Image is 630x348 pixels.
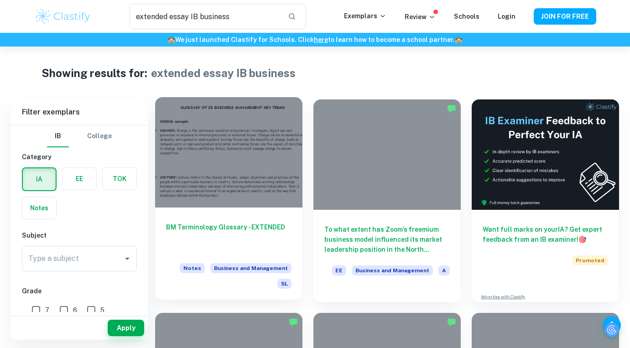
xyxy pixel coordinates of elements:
[572,255,608,265] span: Promoted
[73,305,77,315] span: 6
[47,125,112,147] div: Filter type choice
[313,99,461,302] a: To what extent has Zoom’s freemium business model influenced its market leadership position in th...
[151,65,296,81] h1: extended essay IB business
[103,168,136,190] button: TOK
[45,305,49,315] span: 7
[578,236,586,243] span: 🎯
[180,263,205,273] span: Notes
[11,99,148,125] h6: Filter exemplars
[447,317,456,327] img: Marked
[121,252,134,265] button: Open
[22,230,137,240] h6: Subject
[100,305,104,315] span: 5
[166,222,292,252] h6: BM Terminology Glossary - EXTENDED
[289,317,298,327] img: Marked
[314,36,328,43] a: here
[210,263,292,273] span: Business and Management
[2,35,628,45] h6: We just launched Clastify for Schools. Click to learn how to become a school partner.
[332,265,346,275] span: EE
[23,168,56,190] button: IA
[324,224,450,255] h6: To what extent has Zoom’s freemium business model influenced its market leadership position in th...
[22,197,56,219] button: Notes
[344,11,386,21] p: Exemplars
[87,125,112,147] button: College
[22,286,137,296] h6: Grade
[155,99,302,302] a: BM Terminology Glossary - EXTENDEDNotesBusiness and ManagementSL
[22,152,137,162] h6: Category
[62,168,96,190] button: EE
[130,4,280,29] input: Search for any exemplars...
[167,36,175,43] span: 🏫
[483,224,608,244] h6: Want full marks on your IA ? Get expert feedback from an IB examiner!
[472,99,619,302] a: Want full marks on yourIA? Get expert feedback from an IB examiner!PromotedAdvertise with Clastify
[454,13,479,20] a: Schools
[498,13,515,20] a: Login
[438,265,450,275] span: A
[108,320,144,336] button: Apply
[47,125,69,147] button: IB
[472,99,619,210] img: Thumbnail
[447,104,456,113] img: Marked
[481,294,525,300] a: Advertise with Clastify
[603,316,621,334] button: Help and Feedback
[405,12,436,22] p: Review
[534,8,596,25] button: JOIN FOR FREE
[455,36,463,43] span: 🏫
[352,265,433,275] span: Business and Management
[277,279,292,289] span: SL
[42,65,147,81] h1: Showing results for:
[34,7,92,26] img: Clastify logo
